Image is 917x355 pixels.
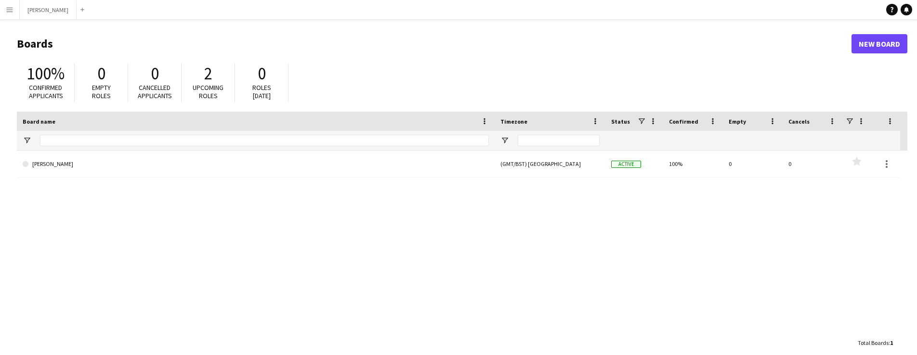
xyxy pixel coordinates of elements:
span: Cancelled applicants [138,83,172,100]
div: 0 [783,151,842,177]
span: 0 [151,63,159,84]
span: Roles [DATE] [252,83,271,100]
span: 100% [26,63,65,84]
a: New Board [851,34,907,53]
span: Board name [23,118,55,125]
span: 2 [204,63,212,84]
span: Confirmed applicants [29,83,63,100]
h1: Boards [17,37,851,51]
span: Active [611,161,641,168]
button: Open Filter Menu [23,136,31,145]
input: Timezone Filter Input [518,135,600,146]
div: 0 [723,151,783,177]
button: Open Filter Menu [500,136,509,145]
span: 0 [258,63,266,84]
span: Cancels [788,118,810,125]
span: Empty roles [92,83,111,100]
span: Upcoming roles [193,83,223,100]
input: Board name Filter Input [40,135,489,146]
span: 1 [890,339,893,346]
span: Total Boards [858,339,889,346]
span: Confirmed [669,118,698,125]
div: 100% [663,151,723,177]
span: 0 [97,63,105,84]
div: : [858,333,893,352]
span: Empty [729,118,746,125]
div: (GMT/BST) [GEOGRAPHIC_DATA] [495,151,605,177]
a: [PERSON_NAME] [23,151,489,177]
span: Status [611,118,630,125]
span: Timezone [500,118,527,125]
button: [PERSON_NAME] [20,0,77,19]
